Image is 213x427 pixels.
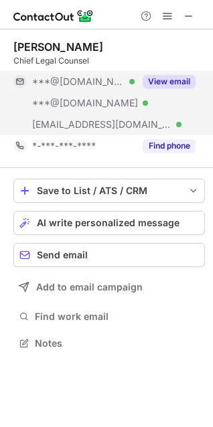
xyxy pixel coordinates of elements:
[35,311,200,323] span: Find work email
[13,179,205,203] button: save-profile-one-click
[32,97,138,109] span: ***@[DOMAIN_NAME]
[143,139,196,153] button: Reveal Button
[143,75,196,88] button: Reveal Button
[13,8,94,24] img: ContactOut v5.3.10
[37,250,88,260] span: Send email
[13,40,103,54] div: [PERSON_NAME]
[13,334,205,353] button: Notes
[32,76,125,88] span: ***@[DOMAIN_NAME]
[13,243,205,267] button: Send email
[37,218,180,228] span: AI write personalized message
[13,211,205,235] button: AI write personalized message
[13,55,205,67] div: Chief Legal Counsel
[37,185,182,196] div: Save to List / ATS / CRM
[32,118,171,131] span: [EMAIL_ADDRESS][DOMAIN_NAME]
[35,337,200,349] span: Notes
[36,282,143,292] span: Add to email campaign
[13,307,205,326] button: Find work email
[13,275,205,299] button: Add to email campaign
